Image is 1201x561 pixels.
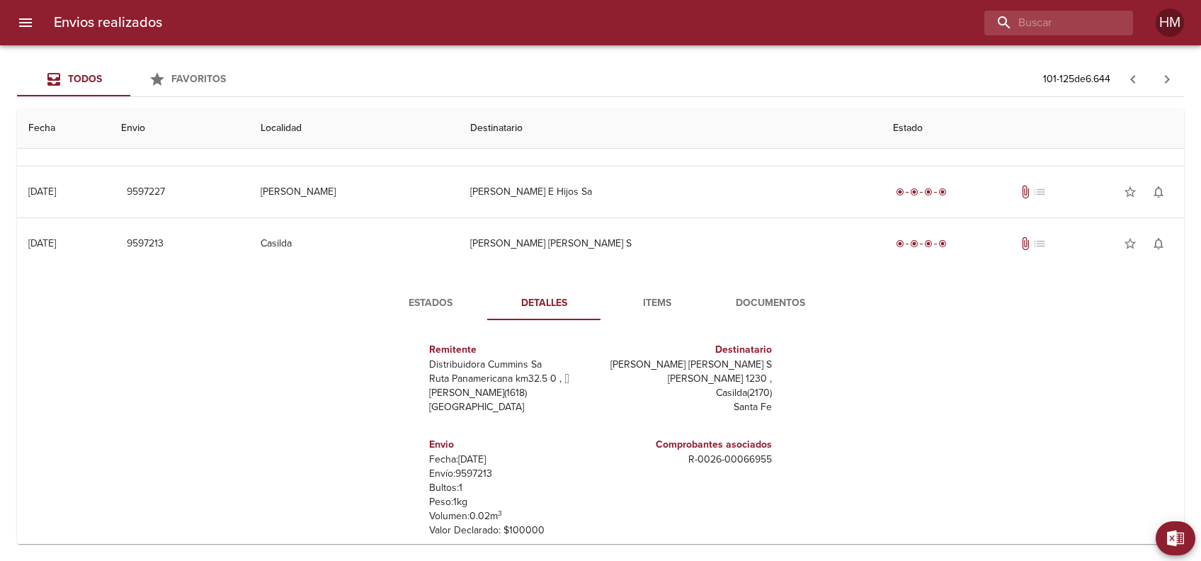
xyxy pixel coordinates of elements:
[17,108,110,149] th: Fecha
[722,295,819,312] span: Documentos
[606,342,772,358] h6: Destinatario
[429,523,595,538] p: Valor Declarado: $ 100000
[893,237,950,251] div: Entregado
[459,166,881,217] td: [PERSON_NAME] E Hijos Sa
[1151,185,1166,199] span: notifications_none
[1043,72,1110,86] p: 101 - 125 de 6.644
[1156,521,1195,555] button: Exportar Excel
[17,62,244,96] div: Tabs Envios
[882,108,1184,149] th: Estado
[429,342,595,358] h6: Remitente
[1123,185,1137,199] span: star_border
[606,358,772,372] p: [PERSON_NAME] [PERSON_NAME] S
[429,386,595,400] p: [PERSON_NAME] ( 1618 )
[924,239,933,248] span: radio_button_checked
[924,188,933,196] span: radio_button_checked
[171,73,226,85] span: Favoritos
[606,453,772,467] p: R - 0026 - 00066955
[1156,8,1184,37] div: Abrir información de usuario
[938,239,947,248] span: radio_button_checked
[910,239,918,248] span: radio_button_checked
[606,386,772,400] p: Casilda ( 2170 )
[459,108,881,149] th: Destinatario
[1116,229,1144,258] button: Agregar a favoritos
[1018,237,1032,251] span: Tiene documentos adjuntos
[459,218,881,269] td: [PERSON_NAME] [PERSON_NAME] S
[429,509,595,523] p: Volumen: 0.02 m
[429,372,595,386] p: Ruta Panamericana km32.5 0 ,  
[984,11,1109,35] input: buscar
[429,495,595,509] p: Peso: 1 kg
[606,437,772,453] h6: Comprobantes asociados
[1150,62,1184,96] span: Pagina siguiente
[429,453,595,467] p: Fecha: [DATE]
[910,188,918,196] span: radio_button_checked
[606,400,772,414] p: Santa Fe
[249,166,460,217] td: [PERSON_NAME]
[68,73,102,85] span: Todos
[249,108,460,149] th: Localidad
[609,295,705,312] span: Items
[1144,178,1173,206] button: Activar notificaciones
[382,295,479,312] span: Estados
[54,11,162,34] h6: Envios realizados
[1018,185,1032,199] span: Tiene documentos adjuntos
[893,185,950,199] div: Entregado
[896,239,904,248] span: radio_button_checked
[110,108,249,149] th: Envio
[429,467,595,481] p: Envío: 9597213
[429,358,595,372] p: Distribuidora Cummins Sa
[374,286,827,320] div: Tabs detalle de guia
[1116,72,1150,86] span: Pagina anterior
[429,400,595,414] p: [GEOGRAPHIC_DATA]
[1116,178,1144,206] button: Agregar a favoritos
[1032,185,1047,199] span: No tiene pedido asociado
[8,6,42,40] button: menu
[496,295,592,312] span: Detalles
[498,509,502,518] sup: 3
[896,188,904,196] span: radio_button_checked
[429,481,595,495] p: Bultos: 1
[249,218,460,269] td: Casilda
[1123,237,1137,251] span: star_border
[1032,237,1047,251] span: No tiene pedido asociado
[938,188,947,196] span: radio_button_checked
[1156,8,1184,37] div: HM
[28,237,56,249] div: [DATE]
[1151,237,1166,251] span: notifications_none
[1144,229,1173,258] button: Activar notificaciones
[121,231,169,257] button: 9597213
[606,372,772,386] p: [PERSON_NAME] 1230 ,
[429,437,595,453] h6: Envio
[28,186,56,198] div: [DATE]
[121,179,171,205] button: 9597227
[127,183,165,201] span: 9597227
[127,235,164,253] span: 9597213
